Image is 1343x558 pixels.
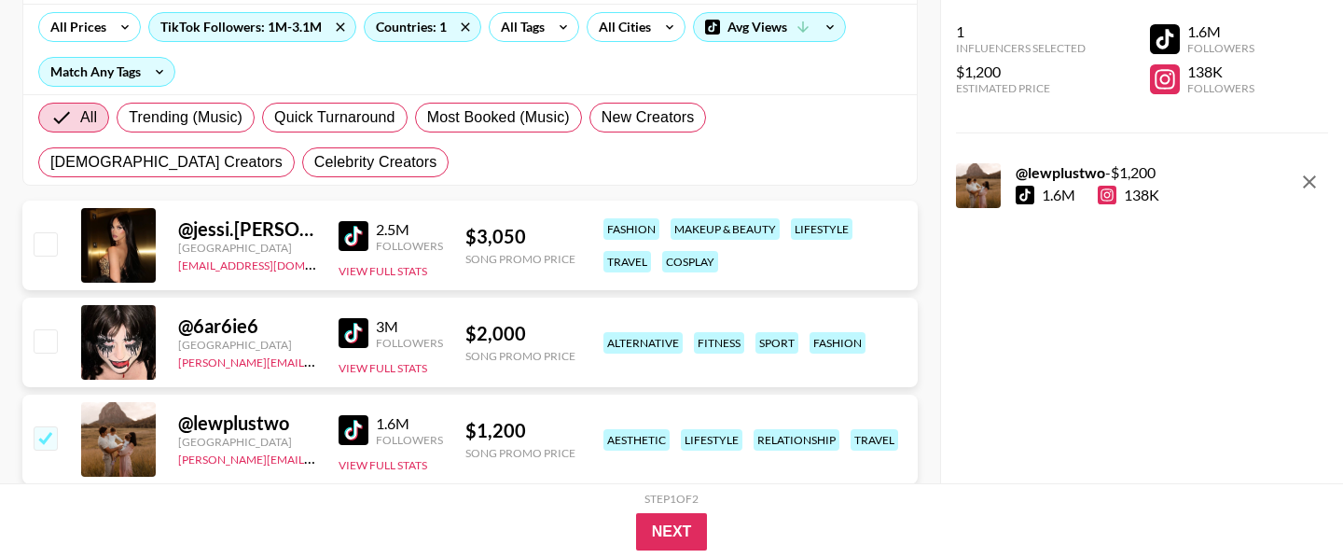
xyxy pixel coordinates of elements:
[810,332,865,354] div: fashion
[465,322,575,345] div: $ 2,000
[465,349,575,363] div: Song Promo Price
[603,251,651,272] div: travel
[39,58,174,86] div: Match Any Tags
[178,352,454,370] a: [PERSON_NAME][EMAIL_ADDRESS][DOMAIN_NAME]
[178,338,316,352] div: [GEOGRAPHIC_DATA]
[1187,22,1254,41] div: 1.6M
[588,13,655,41] div: All Cities
[851,429,898,451] div: travel
[149,13,355,41] div: TikTok Followers: 1M-3.1M
[178,412,316,435] div: @ lewplustwo
[376,317,443,336] div: 3M
[376,414,443,433] div: 1.6M
[178,217,316,241] div: @ jessi.[PERSON_NAME]
[671,218,780,240] div: makeup & beauty
[1187,63,1254,81] div: 138K
[681,429,742,451] div: lifestyle
[178,255,366,272] a: [EMAIL_ADDRESS][DOMAIN_NAME]
[1291,163,1328,201] button: remove
[754,429,839,451] div: relationship
[50,151,283,174] span: [DEMOGRAPHIC_DATA] Creators
[636,513,708,551] button: Next
[956,81,1086,95] div: Estimated Price
[603,429,670,451] div: aesthetic
[1016,163,1159,182] div: - $ 1,200
[427,106,570,129] span: Most Booked (Music)
[956,63,1086,81] div: $1,200
[178,241,316,255] div: [GEOGRAPHIC_DATA]
[376,433,443,447] div: Followers
[376,336,443,350] div: Followers
[1187,81,1254,95] div: Followers
[80,106,97,129] span: All
[662,251,718,272] div: cosplay
[956,22,1086,41] div: 1
[129,106,242,129] span: Trending (Music)
[314,151,437,174] span: Celebrity Creators
[465,446,575,460] div: Song Promo Price
[1042,186,1075,204] div: 1.6M
[644,492,699,506] div: Step 1 of 2
[465,419,575,442] div: $ 1,200
[1098,186,1159,204] div: 138K
[339,264,427,278] button: View Full Stats
[603,332,683,354] div: alternative
[39,13,110,41] div: All Prices
[339,458,427,472] button: View Full Stats
[178,449,454,467] a: [PERSON_NAME][EMAIL_ADDRESS][DOMAIN_NAME]
[1016,163,1105,181] strong: @ lewplustwo
[602,106,695,129] span: New Creators
[376,239,443,253] div: Followers
[274,106,395,129] span: Quick Turnaround
[365,13,480,41] div: Countries: 1
[178,435,316,449] div: [GEOGRAPHIC_DATA]
[339,361,427,375] button: View Full Stats
[339,221,368,251] img: TikTok
[603,218,659,240] div: fashion
[339,318,368,348] img: TikTok
[490,13,548,41] div: All Tags
[1187,41,1254,55] div: Followers
[178,314,316,338] div: @ 6ar6ie6
[791,218,852,240] div: lifestyle
[465,225,575,248] div: $ 3,050
[465,252,575,266] div: Song Promo Price
[694,332,744,354] div: fitness
[694,13,845,41] div: Avg Views
[755,332,798,354] div: sport
[956,41,1086,55] div: Influencers Selected
[339,415,368,445] img: TikTok
[376,220,443,239] div: 2.5M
